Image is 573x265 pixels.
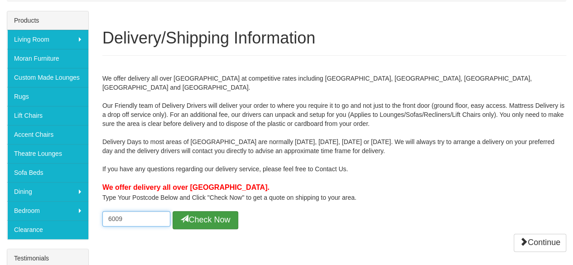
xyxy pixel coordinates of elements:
h1: Delivery/Shipping Information [102,29,566,47]
a: Dining [7,182,88,201]
a: Theatre Lounges [7,144,88,163]
a: Living Room [7,30,88,49]
b: We offer delivery all over [GEOGRAPHIC_DATA]. [102,183,270,191]
a: Sofa Beds [7,163,88,182]
input: Enter Postcode [102,211,170,226]
a: Continue [514,234,566,252]
div: We offer delivery all over [GEOGRAPHIC_DATA] at competitive rates including [GEOGRAPHIC_DATA], [G... [102,65,566,229]
a: Rugs [7,87,88,106]
div: Products [7,11,88,30]
a: Clearance [7,220,88,239]
a: Lift Chairs [7,106,88,125]
a: Moran Furniture [7,49,88,68]
a: Bedroom [7,201,88,220]
a: Custom Made Lounges [7,68,88,87]
a: Accent Chairs [7,125,88,144]
button: Check Now [173,211,238,229]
